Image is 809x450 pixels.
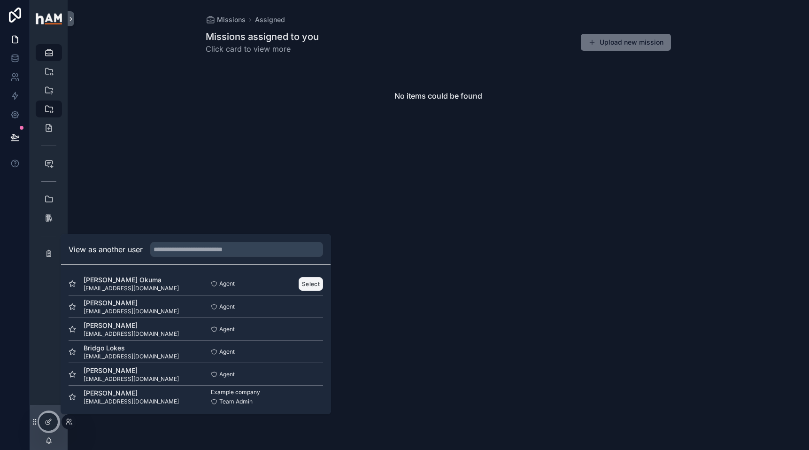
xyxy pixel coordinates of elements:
a: Missions [206,15,246,24]
span: [EMAIL_ADDRESS][DOMAIN_NAME] [84,285,179,292]
span: [EMAIL_ADDRESS][DOMAIN_NAME] [84,398,179,405]
span: Missions [217,15,246,24]
button: Select [299,277,323,291]
span: [PERSON_NAME] [84,366,179,375]
span: [EMAIL_ADDRESS][DOMAIN_NAME] [84,353,179,360]
span: Agent [219,303,235,310]
span: Agent [219,348,235,356]
span: Agent [219,280,235,287]
span: [PERSON_NAME] [84,388,179,398]
span: [PERSON_NAME] Okuma [84,275,179,285]
span: [PERSON_NAME] [84,321,179,330]
img: App logo [36,13,62,24]
h2: No items could be found [394,90,482,101]
h1: Missions assigned to you [206,30,319,43]
span: Example company [211,388,260,396]
span: Agent [219,371,235,378]
span: Bridgo Lokes [84,343,179,353]
span: Click card to view more [206,43,319,54]
h2: View as another user [69,244,143,255]
a: Assigned [255,15,285,24]
span: [EMAIL_ADDRESS][DOMAIN_NAME] [84,308,179,315]
span: [EMAIL_ADDRESS][DOMAIN_NAME] [84,330,179,338]
span: [EMAIL_ADDRESS][DOMAIN_NAME] [84,375,179,383]
span: Team Admin [219,398,253,405]
span: Agent [219,326,235,333]
div: scrollable content [30,38,68,274]
button: Upload new mission [581,34,671,51]
span: [PERSON_NAME] [84,298,179,308]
